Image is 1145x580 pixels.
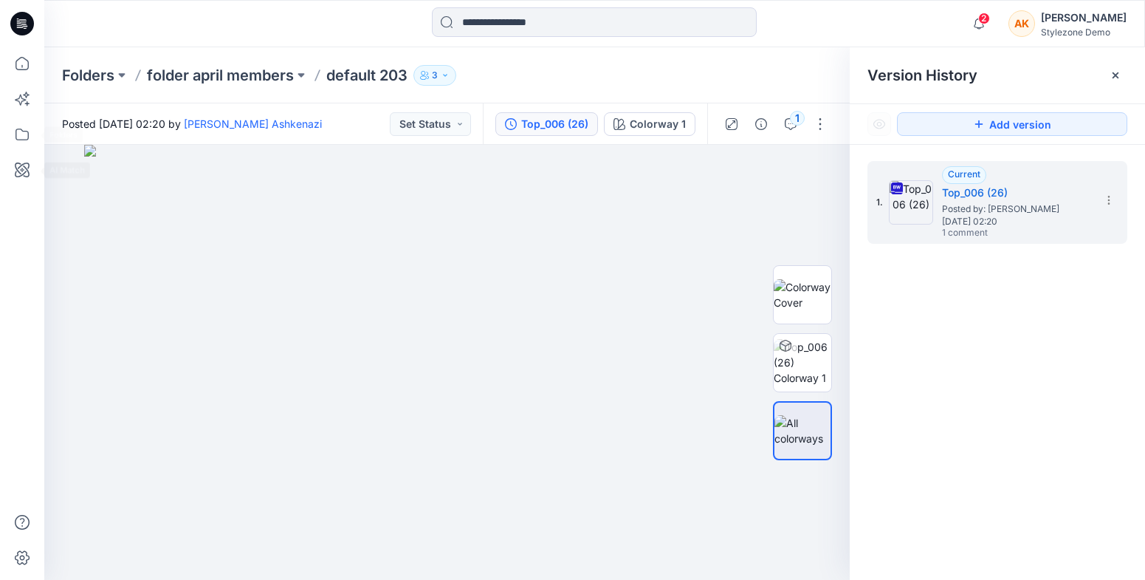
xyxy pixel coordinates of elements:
[1008,10,1035,37] div: AK
[942,228,1045,239] span: 1 comment
[790,111,805,126] div: 1
[84,145,809,580] img: eyJhbGciOiJIUzI1NiIsImtpZCI6IjAiLCJzbHQiOiJzZXMiLCJ0eXAiOiJKV1QifQ.eyJkYXRhIjp7InR5cGUiOiJzdG9yYW...
[521,116,588,132] div: Top_006 (26)
[779,112,802,136] button: 1
[62,65,114,86] a: Folders
[774,339,831,386] img: Top_006 (26) Colorway 1
[604,112,695,136] button: Colorway 1
[774,279,831,310] img: Colorway Cover
[948,168,980,180] span: Current
[867,112,891,136] button: Show Hidden Versions
[147,65,294,86] a: folder april members
[1110,69,1121,81] button: Close
[184,117,322,130] a: [PERSON_NAME] Ashkenazi
[62,116,322,132] span: Posted [DATE] 02:20 by
[432,67,438,83] p: 3
[897,112,1127,136] button: Add version
[326,65,408,86] p: default 203
[774,415,831,446] img: All colorways
[1041,27,1127,38] div: Stylezone Demo
[630,116,686,132] div: Colorway 1
[942,184,1090,202] h5: Top_006 (26)
[867,66,977,84] span: Version History
[1041,9,1127,27] div: [PERSON_NAME]
[978,13,990,24] span: 2
[889,180,933,225] img: Top_006 (26)
[495,112,598,136] button: Top_006 (26)
[942,202,1090,216] span: Posted by: Yael Waitz Ashkenazi
[749,112,773,136] button: Details
[413,65,456,86] button: 3
[942,216,1090,227] span: [DATE] 02:20
[876,196,883,209] span: 1.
